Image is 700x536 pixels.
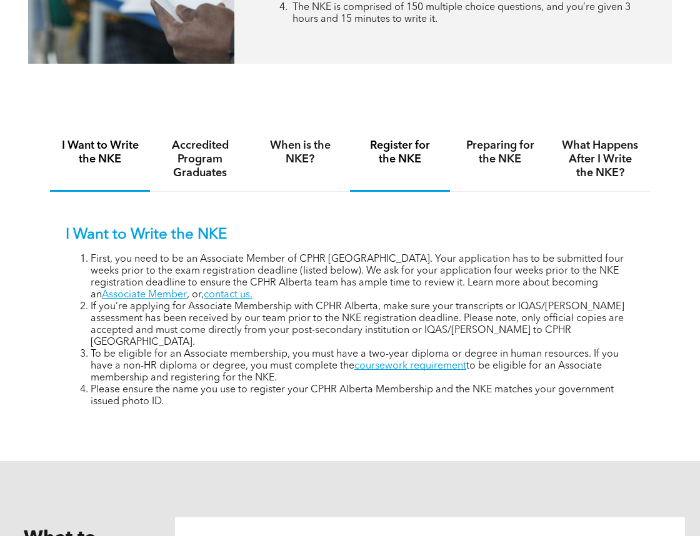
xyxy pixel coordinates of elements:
li: To be eligible for an Associate membership, you must have a two-year diploma or degree in human r... [91,349,634,384]
li: If you’re applying for Associate Membership with CPHR Alberta, make sure your transcripts or IQAS... [91,301,634,349]
h4: Preparing for the NKE [461,139,539,166]
span: The NKE is comprised of 150 multiple choice questions, and you’re given 3 hours and 15 minutes to... [292,2,631,24]
li: Please ensure the name you use to register your CPHR Alberta Membership and the NKE matches your ... [91,384,634,408]
a: Associate Member [102,290,187,300]
p: I Want to Write the NKE [66,226,634,244]
a: contact us. [204,290,252,300]
h4: Register for the NKE [361,139,439,166]
h4: When is the NKE? [261,139,339,166]
h4: What Happens After I Write the NKE? [561,139,639,180]
li: First, you need to be an Associate Member of CPHR [GEOGRAPHIC_DATA]. Your application has to be s... [91,254,634,301]
h4: Accredited Program Graduates [161,139,239,180]
h4: I Want to Write the NKE [61,139,139,166]
a: coursework requirement [354,361,466,371]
